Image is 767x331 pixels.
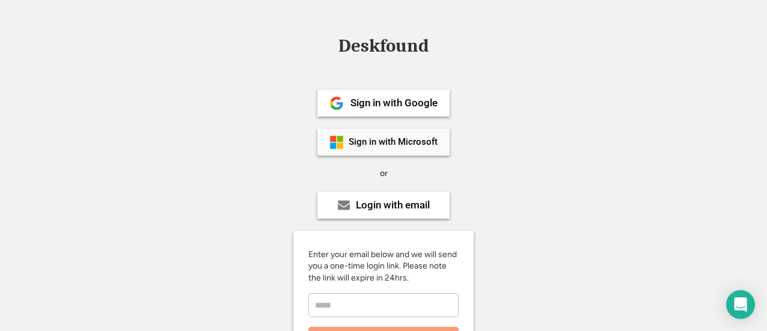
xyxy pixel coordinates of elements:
img: ms-symbollockup_mssymbol_19.png [329,135,344,150]
div: Open Intercom Messenger [726,290,755,319]
div: Login with email [356,200,430,210]
div: Sign in with Microsoft [349,138,438,147]
div: Enter your email below and we will send you a one-time login link. Please note the link will expi... [308,249,459,284]
div: Deskfound [332,37,435,55]
div: or [380,168,388,180]
div: Sign in with Google [350,98,438,108]
img: 1024px-Google__G__Logo.svg.png [329,96,344,111]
